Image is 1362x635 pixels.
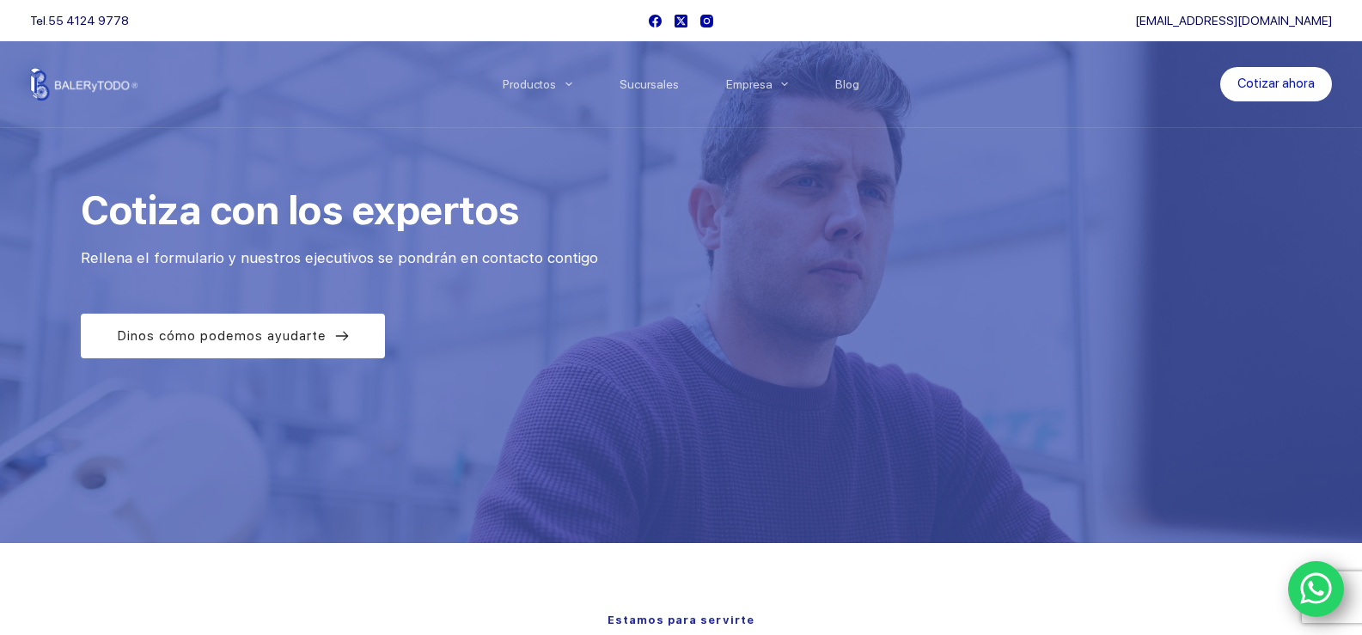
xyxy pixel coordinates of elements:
a: Facebook [649,15,662,27]
a: Instagram [700,15,713,27]
a: Dinos cómo podemos ayudarte [81,314,385,358]
a: X (Twitter) [675,15,687,27]
span: Dinos cómo podemos ayudarte [117,326,327,346]
a: Cotizar ahora [1220,67,1332,101]
span: Rellena el formulario y nuestros ejecutivos se pondrán en contacto contigo [81,249,598,266]
span: Tel. [30,14,129,27]
a: 55 4124 9778 [48,14,129,27]
a: WhatsApp [1288,561,1345,618]
nav: Menu Principal [479,41,883,127]
a: [EMAIL_ADDRESS][DOMAIN_NAME] [1135,14,1332,27]
span: Cotiza con los expertos [81,186,519,234]
span: Estamos para servirte [608,614,754,626]
img: Balerytodo [30,68,137,101]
